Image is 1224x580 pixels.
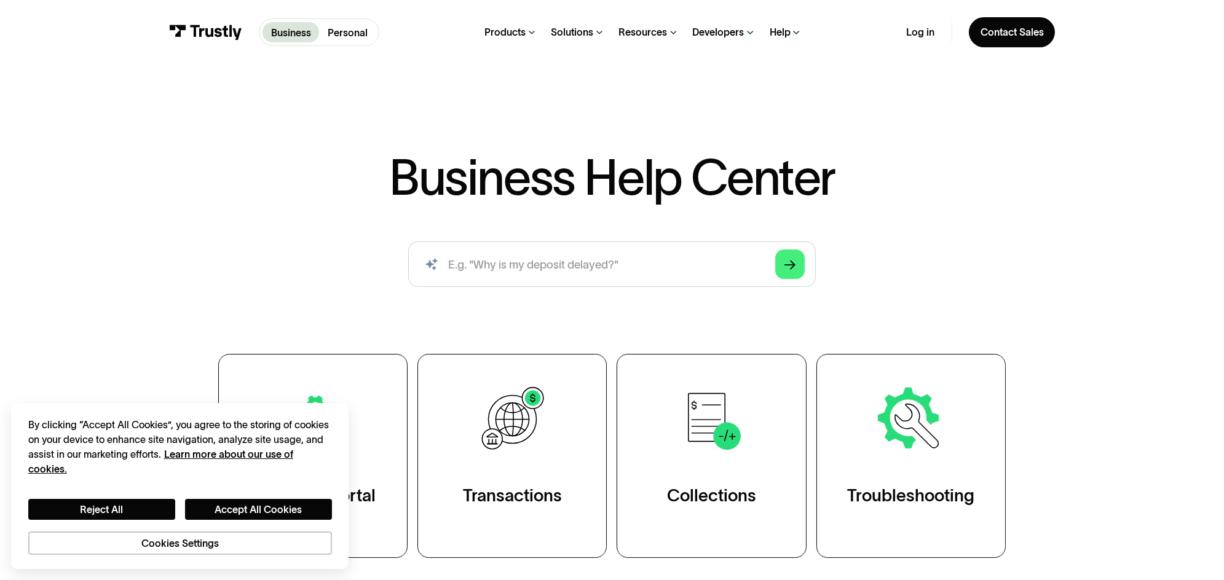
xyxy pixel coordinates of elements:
[185,499,332,520] button: Accept All Cookies
[617,354,806,557] a: Collections
[417,354,607,557] a: Transactions
[906,26,934,39] a: Log in
[328,25,368,40] p: Personal
[667,484,756,507] div: Collections
[692,26,744,39] div: Developers
[408,241,816,286] input: search
[218,354,408,557] a: Merchant Portal Support
[816,354,1006,557] a: Troubleshooting
[28,499,175,520] button: Reject All
[271,25,311,40] p: Business
[981,26,1044,39] div: Contact Sales
[11,403,349,568] div: Cookie banner
[618,26,667,39] div: Resources
[484,26,526,39] div: Products
[551,26,593,39] div: Solutions
[389,153,835,202] h1: Business Help Center
[263,22,319,42] a: Business
[969,17,1055,47] a: Contact Sales
[28,531,332,555] button: Cookies Settings
[28,417,332,476] div: By clicking “Accept All Cookies”, you agree to the storing of cookies on your device to enhance s...
[28,417,332,555] div: Privacy
[770,26,791,39] div: Help
[169,25,242,40] img: Trustly Logo
[408,241,816,286] form: Search
[463,484,562,507] div: Transactions
[847,484,974,507] div: Troubleshooting
[319,22,376,42] a: Personal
